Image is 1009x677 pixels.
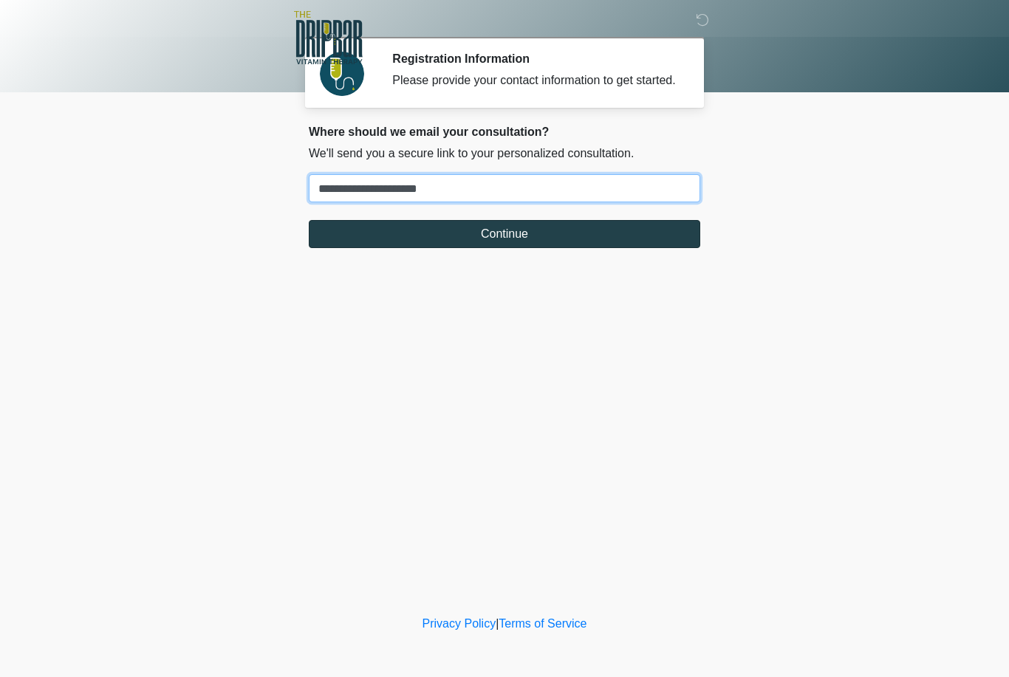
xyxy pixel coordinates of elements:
[392,72,678,89] div: Please provide your contact information to get started.
[499,617,586,630] a: Terms of Service
[309,125,700,139] h2: Where should we email your consultation?
[294,11,363,64] img: The DRIPBaR - Lubbock Logo
[309,145,700,162] p: We'll send you a secure link to your personalized consultation.
[309,220,700,248] button: Continue
[423,617,496,630] a: Privacy Policy
[496,617,499,630] a: |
